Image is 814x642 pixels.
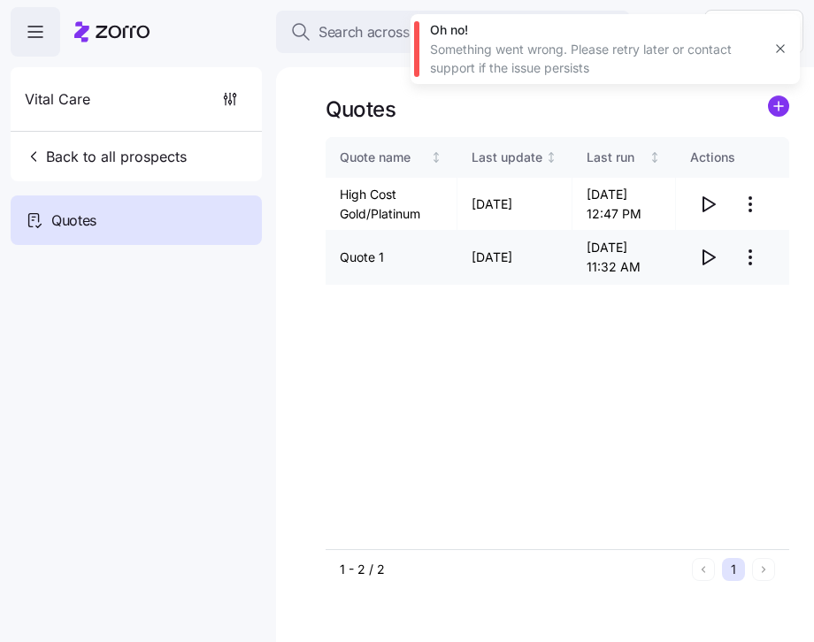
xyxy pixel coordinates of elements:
[649,151,661,164] div: Not sorted
[752,558,775,581] button: Next page
[587,148,645,167] div: Last run
[340,561,685,578] div: 1 - 2 / 2
[690,148,775,167] div: Actions
[722,558,745,581] button: 1
[768,96,789,123] a: add icon
[430,41,761,77] div: Something went wrong. Please retry later or contact support if the issue persists
[326,96,395,123] h1: Quotes
[768,96,789,117] svg: add icon
[18,139,194,174] button: Back to all prospects
[457,137,573,178] th: Last updateNot sorted
[51,210,96,232] span: Quotes
[572,137,676,178] th: Last runNot sorted
[319,21,462,43] span: Search across Zorro...
[276,11,630,53] button: Search across Zorro...
[25,146,187,167] span: Back to all prospects
[457,231,573,284] td: [DATE]
[430,151,442,164] div: Not sorted
[326,231,457,284] td: Quote 1
[326,137,457,178] th: Quote nameNot sorted
[692,558,715,581] button: Previous page
[430,21,761,39] div: Oh no!
[25,88,90,111] span: Vital Care
[572,231,676,284] td: [DATE] 11:32 AM
[340,148,426,167] div: Quote name
[545,151,557,164] div: Not sorted
[472,148,542,167] div: Last update
[326,178,457,231] td: High Cost Gold/Platinum
[457,178,573,231] td: [DATE]
[11,195,262,245] a: Quotes
[572,178,676,231] td: [DATE] 12:47 PM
